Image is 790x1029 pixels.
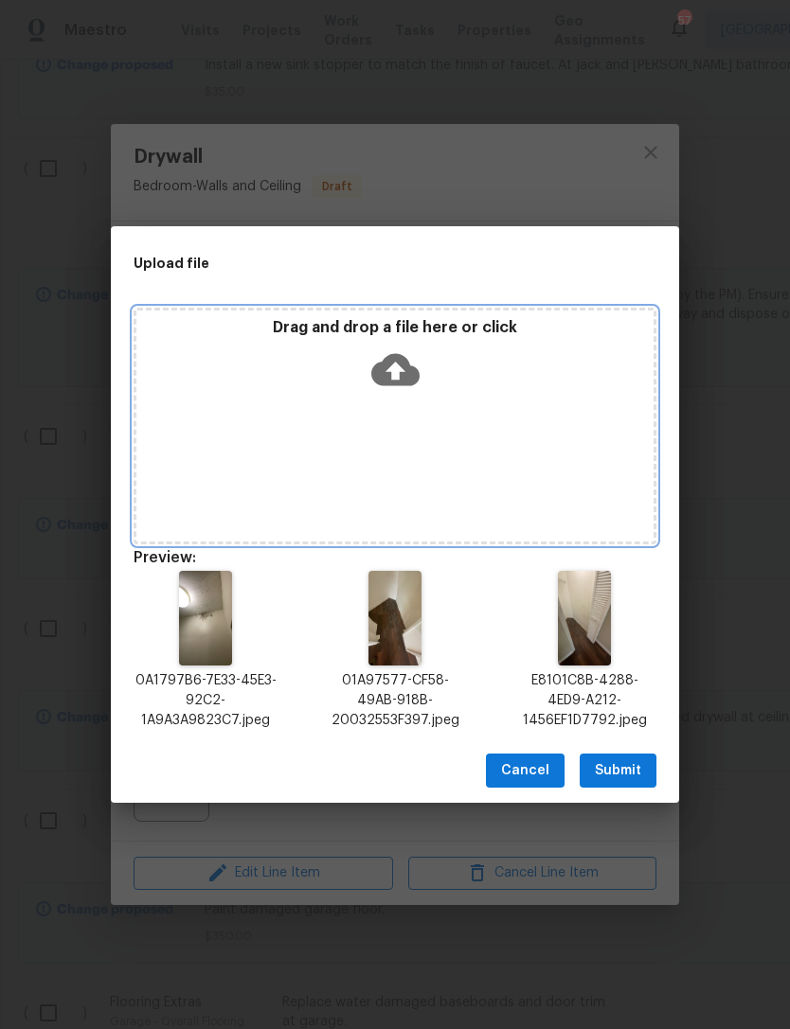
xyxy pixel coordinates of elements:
img: 2Q== [368,571,422,665]
span: Cancel [501,759,549,783]
p: E8101C8B-4288-4ED9-A212-1456EF1D7792.jpeg [512,671,656,731]
button: Submit [580,754,656,789]
p: Drag and drop a file here or click [136,318,654,338]
h2: Upload file [134,253,571,274]
img: Z [558,571,611,665]
img: Z [179,571,232,665]
span: Submit [595,759,641,783]
p: 0A1797B6-7E33-45E3-92C2-1A9A3A9823C7.jpeg [134,671,278,731]
p: 01A97577-CF58-49AB-918B-20032553F397.jpeg [323,671,467,731]
button: Cancel [486,754,565,789]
